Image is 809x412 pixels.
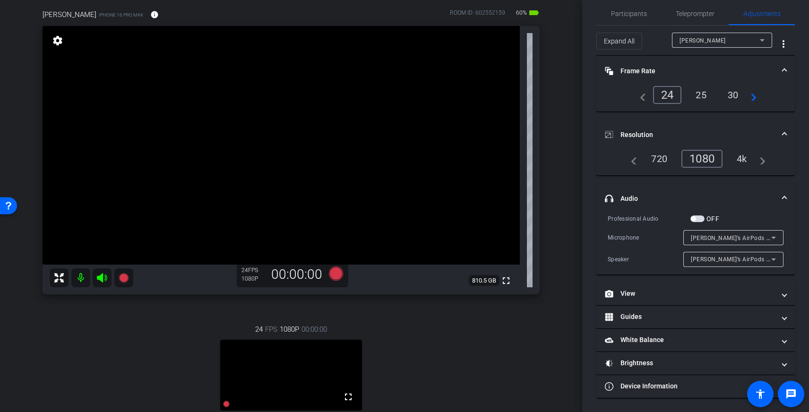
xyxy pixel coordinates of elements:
[450,9,505,22] div: ROOM ID: 602552159
[469,275,499,286] span: 810.5 GB
[596,86,795,112] div: Frame Rate
[596,33,642,50] button: Expand All
[515,5,528,20] span: 60%
[605,358,775,368] mat-panel-title: Brightness
[51,35,64,46] mat-icon: settings
[596,375,795,398] mat-expansion-panel-header: Device Information
[99,11,143,18] span: iPhone 16 Pro Max
[265,266,328,283] div: 00:00:00
[745,89,757,101] mat-icon: navigate_next
[596,183,795,214] mat-expansion-panel-header: Audio
[241,266,265,274] div: 24
[255,324,263,335] span: 24
[730,151,754,167] div: 4k
[596,214,795,275] div: Audio
[644,151,674,167] div: 720
[608,233,683,242] div: Microphone
[605,312,775,322] mat-panel-title: Guides
[705,214,719,223] label: OFF
[596,306,795,328] mat-expansion-panel-header: Guides
[653,86,682,104] div: 24
[785,388,797,400] mat-icon: message
[265,324,277,335] span: FPS
[280,324,299,335] span: 1080P
[676,10,714,17] span: Teleprompter
[343,391,354,403] mat-icon: fullscreen
[626,153,637,164] mat-icon: navigate_before
[605,381,775,391] mat-panel-title: Device Information
[691,255,773,263] span: [PERSON_NAME]’s AirPods #6
[150,10,159,19] mat-icon: info
[248,267,258,274] span: FPS
[605,289,775,299] mat-panel-title: View
[605,66,775,76] mat-panel-title: Frame Rate
[754,153,766,164] mat-icon: navigate_next
[43,9,96,20] span: [PERSON_NAME]
[605,335,775,345] mat-panel-title: White Balance
[778,38,789,50] mat-icon: more_vert
[755,388,766,400] mat-icon: accessibility
[605,194,775,204] mat-panel-title: Audio
[635,89,646,101] mat-icon: navigate_before
[596,56,795,86] mat-expansion-panel-header: Frame Rate
[721,87,746,103] div: 30
[605,130,775,140] mat-panel-title: Resolution
[743,10,781,17] span: Adjustments
[528,7,540,18] mat-icon: battery_std
[681,150,723,168] div: 1080
[608,214,690,223] div: Professional Audio
[608,255,683,264] div: Speaker
[596,150,795,175] div: Resolution
[500,275,512,286] mat-icon: fullscreen
[596,352,795,375] mat-expansion-panel-header: Brightness
[596,329,795,352] mat-expansion-panel-header: White Balance
[689,87,714,103] div: 25
[772,33,795,55] button: More Options for Adjustments Panel
[596,120,795,150] mat-expansion-panel-header: Resolution
[604,32,635,50] span: Expand All
[241,275,265,283] div: 1080P
[596,283,795,305] mat-expansion-panel-header: View
[680,37,726,44] span: [PERSON_NAME]
[611,10,647,17] span: Participants
[691,234,773,241] span: [PERSON_NAME]’s AirPods #6
[301,324,327,335] span: 00:00:00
